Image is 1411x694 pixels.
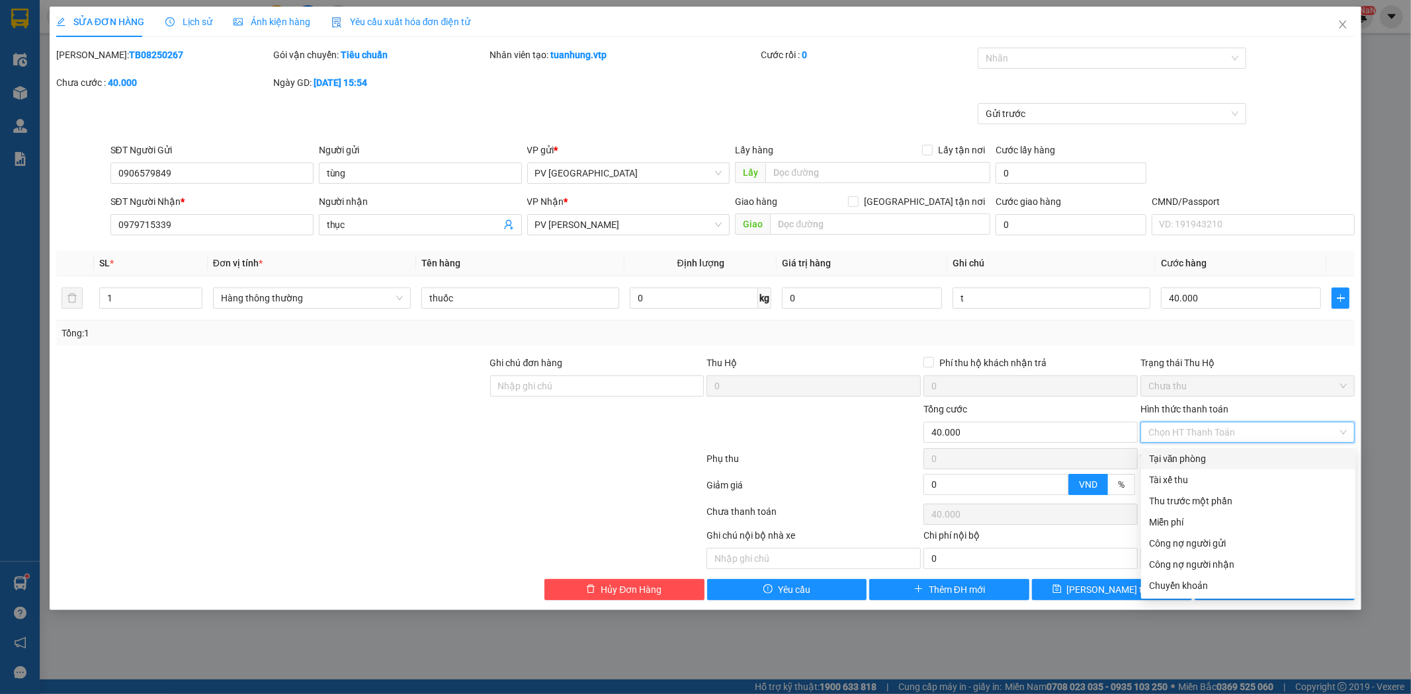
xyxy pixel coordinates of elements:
[706,358,737,368] span: Thu Hộ
[934,356,1052,370] span: Phí thu hộ khách nhận trả
[62,326,544,340] div: Tổng: 1
[1067,582,1173,597] span: [PERSON_NAME] thay đổi
[421,258,460,268] span: Tên hàng
[953,288,1150,309] input: Ghi Chú
[763,584,773,595] span: exclamation-circle
[706,478,923,501] div: Giảm giá
[129,50,183,60] b: TB08250267
[535,163,722,183] span: PV Tân Bình
[1338,19,1348,30] span: close
[133,93,184,107] span: PV [PERSON_NAME]
[165,17,175,26] span: clock-circle
[331,17,342,28] img: icon
[165,17,212,27] span: Lịch sử
[601,582,662,597] span: Hủy Đơn Hàng
[213,258,263,268] span: Đơn vị tính
[110,194,314,209] div: SĐT Người Nhận
[319,143,522,157] div: Người gửi
[221,288,403,308] span: Hàng thông thường
[234,17,243,26] span: picture
[765,162,990,183] input: Dọc đường
[535,215,722,235] span: PV Gia Nghĩa
[586,584,595,595] span: delete
[13,92,27,111] span: Nơi gửi:
[1332,293,1349,303] span: plus
[108,77,137,88] b: 40.000
[1149,473,1347,487] div: Tài xế thu
[1149,494,1347,508] div: Thu trước một phần
[929,582,985,597] span: Thêm ĐH mới
[421,288,619,309] input: VD: Bàn, Ghế
[1148,376,1347,396] span: Chưa thu
[933,143,990,157] span: Lấy tận nơi
[1141,533,1355,554] div: Cước gửi hàng sẽ được ghi vào công nợ của người gửi
[735,145,773,155] span: Lấy hàng
[314,77,367,88] b: [DATE] 15:54
[706,451,923,475] div: Phụ thu
[319,194,522,209] div: Người nhận
[761,48,975,62] div: Cước rồi :
[1141,554,1355,575] div: Cước gửi hàng sẽ được ghi vào công nợ của người nhận
[503,219,514,230] span: user-add
[134,50,187,59] span: TB08250266
[527,143,730,157] div: VP gửi
[1148,422,1347,442] span: Chọn HT Thanh Toán
[490,358,563,368] label: Ghi chú đơn hàng
[544,579,705,600] button: deleteHủy Đơn Hàng
[758,288,771,309] span: kg
[1332,288,1349,309] button: plus
[770,213,990,235] input: Dọc đường
[331,17,471,27] span: Yêu cầu xuất hóa đơn điện tử
[46,79,153,89] strong: BIÊN NHẬN GỬI HÀNG HOÁ
[1152,194,1355,209] div: CMND/Passport
[527,196,564,207] span: VP Nhận
[947,251,1156,276] th: Ghi chú
[706,548,921,569] input: Nhập ghi chú
[1149,451,1347,466] div: Tại văn phòng
[1118,479,1125,490] span: %
[56,75,271,90] div: Chưa cước :
[996,163,1146,184] input: Cước lấy hàng
[56,48,271,62] div: [PERSON_NAME]:
[859,194,990,209] span: [GEOGRAPHIC_DATA] tận nơi
[341,50,388,60] b: Tiêu chuẩn
[56,17,144,27] span: SỬA ĐƠN HÀNG
[62,288,83,309] button: delete
[1032,579,1192,600] button: save[PERSON_NAME] thay đổi
[551,50,607,60] b: tuanhung.vtp
[13,30,30,63] img: logo
[914,584,923,595] span: plus
[677,258,724,268] span: Định lượng
[996,214,1146,235] input: Cước giao hàng
[234,17,310,27] span: Ảnh kiện hàng
[273,75,488,90] div: Ngày GD:
[1149,536,1347,551] div: Công nợ người gửi
[56,17,65,26] span: edit
[101,92,122,111] span: Nơi nhận:
[99,258,110,268] span: SL
[706,504,923,527] div: Chưa thanh toán
[1161,258,1207,268] span: Cước hàng
[735,213,770,235] span: Giao
[923,404,967,414] span: Tổng cước
[273,48,488,62] div: Gói vận chuyển:
[782,258,831,268] span: Giá trị hàng
[1149,578,1347,593] div: Chuyển khoản
[34,21,107,71] strong: CÔNG TY TNHH [GEOGRAPHIC_DATA] 214 QL13 - P.26 - Q.BÌNH THẠNH - TP HCM 1900888606
[778,582,810,597] span: Yêu cầu
[707,579,867,600] button: exclamation-circleYêu cầu
[1052,584,1062,595] span: save
[706,528,921,548] div: Ghi chú nội bộ nhà xe
[923,528,1138,548] div: Chi phí nội bộ
[802,50,807,60] b: 0
[1140,404,1228,414] label: Hình thức thanh toán
[1140,356,1355,370] div: Trạng thái Thu Hộ
[110,143,314,157] div: SĐT Người Gửi
[1149,515,1347,529] div: Miễn phí
[1324,7,1361,44] button: Close
[1079,479,1097,490] span: VND
[996,145,1055,155] label: Cước lấy hàng
[1149,557,1347,572] div: Công nợ người nhận
[126,59,187,69] span: 15:46:27 [DATE]
[996,196,1061,207] label: Cước giao hàng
